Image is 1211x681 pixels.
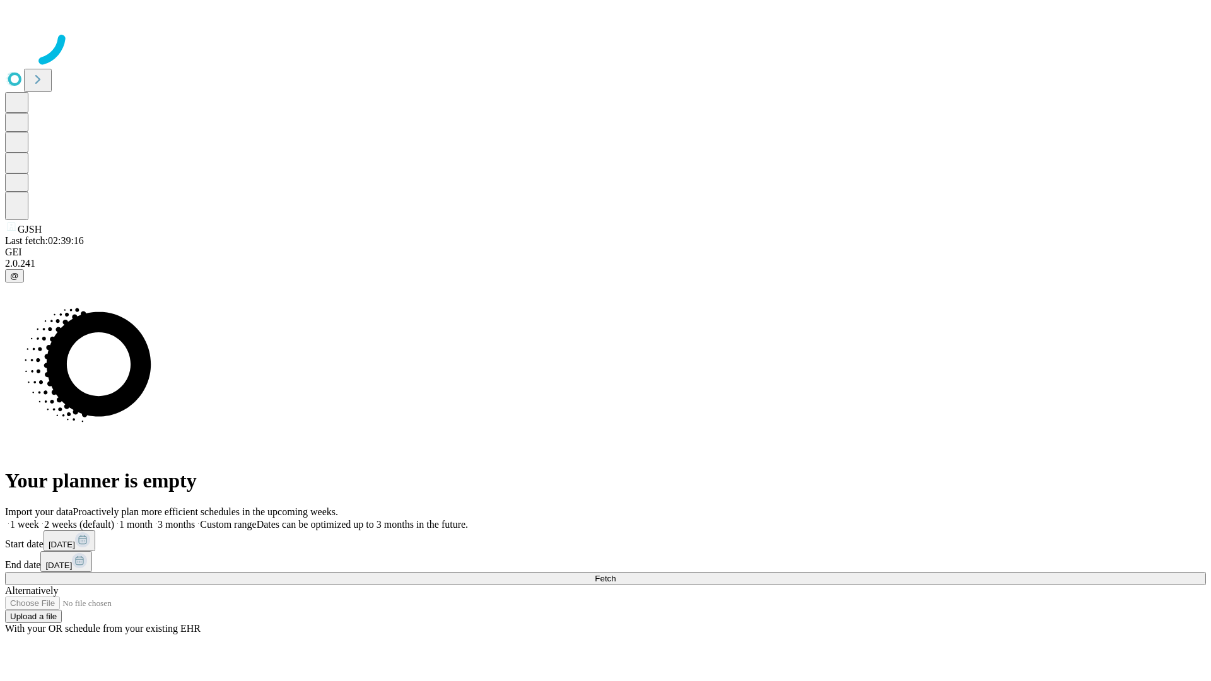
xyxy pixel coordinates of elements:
[49,540,75,549] span: [DATE]
[18,224,42,235] span: GJSH
[5,258,1206,269] div: 2.0.241
[10,519,39,530] span: 1 week
[257,519,468,530] span: Dates can be optimized up to 3 months in the future.
[40,551,92,572] button: [DATE]
[200,519,256,530] span: Custom range
[5,247,1206,258] div: GEI
[44,519,114,530] span: 2 weeks (default)
[5,610,62,623] button: Upload a file
[595,574,616,583] span: Fetch
[5,551,1206,572] div: End date
[73,506,338,517] span: Proactively plan more efficient schedules in the upcoming weeks.
[44,530,95,551] button: [DATE]
[5,269,24,282] button: @
[5,469,1206,492] h1: Your planner is empty
[5,506,73,517] span: Import your data
[45,561,72,570] span: [DATE]
[10,271,19,281] span: @
[5,235,84,246] span: Last fetch: 02:39:16
[5,585,58,596] span: Alternatively
[5,530,1206,551] div: Start date
[119,519,153,530] span: 1 month
[5,572,1206,585] button: Fetch
[5,623,201,634] span: With your OR schedule from your existing EHR
[158,519,195,530] span: 3 months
